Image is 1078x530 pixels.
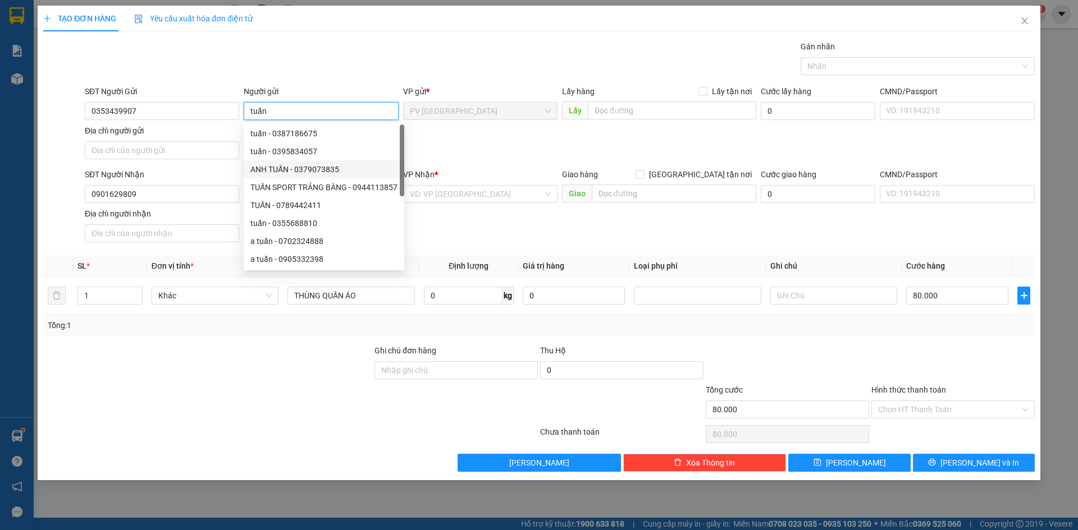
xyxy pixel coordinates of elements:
[374,361,538,379] input: Ghi chú đơn hàng
[1018,291,1029,300] span: plus
[105,27,469,42] li: [STREET_ADDRESS][PERSON_NAME]. [GEOGRAPHIC_DATA], Tỉnh [GEOGRAPHIC_DATA]
[410,103,551,119] span: PV Hòa Thành
[706,385,743,394] span: Tổng cước
[244,232,404,250] div: a tuấn - 0702324888
[244,250,404,268] div: a tuấn - 0905332398
[134,15,143,24] img: icon
[85,85,239,98] div: SĐT Người Gửi
[250,217,398,229] div: tuấn - 0355688810
[871,385,946,394] label: Hình thức thanh toán
[244,85,398,98] div: Người gửi
[403,170,435,179] span: VP Nhận
[629,255,765,277] th: Loại phụ phí
[588,102,756,119] input: Dọc đường
[85,168,239,181] div: SĐT Người Nhận
[562,185,592,202] span: Giao
[707,85,756,98] span: Lấy tận nơi
[770,287,897,305] input: Ghi Chú
[766,255,902,277] th: Ghi chú
[43,14,116,23] span: TẠO ĐƠN HÀNG
[539,426,705,445] div: Chưa thanh toán
[43,15,51,22] span: plus
[906,261,945,270] span: Cước hàng
[134,14,253,23] span: Yêu cầu xuất hóa đơn điện tử
[880,85,1034,98] div: CMND/Passport
[801,42,835,51] label: Gán nhãn
[250,127,398,140] div: tuấn - 0387186675
[761,87,811,96] label: Cước lấy hàng
[1017,287,1030,305] button: plus
[814,458,821,467] span: save
[105,42,469,56] li: Hotline: 1900 8153
[152,261,194,270] span: Đơn vị tính
[592,185,756,202] input: Dọc đường
[523,287,625,305] input: 0
[77,261,86,270] span: SL
[85,141,239,159] input: Địa chỉ của người gửi
[686,457,735,469] span: Xóa Thông tin
[523,261,564,270] span: Giá trị hàng
[158,287,272,304] span: Khác
[761,102,875,120] input: Cước lấy hàng
[85,224,239,242] input: Địa chỉ của người nhận
[928,458,936,467] span: printer
[913,454,1035,472] button: printer[PERSON_NAME] và In
[14,14,70,70] img: logo.jpg
[250,181,398,193] div: TUẤN SPORT TRẢNG BÀNG - 0944113857
[48,287,66,305] button: delete
[403,85,558,98] div: VP gửi
[250,235,398,247] div: a tuấn - 0702324888
[244,196,404,214] div: TUẤN - 0789442411
[48,319,416,331] div: Tổng: 1
[1020,16,1029,25] span: close
[250,163,398,176] div: ANH TUẤN - 0379073835
[562,102,588,119] span: Lấy
[761,185,875,203] input: Cước giao hàng
[562,170,598,179] span: Giao hàng
[449,261,488,270] span: Định lượng
[540,346,566,355] span: Thu Hộ
[1009,6,1040,37] button: Close
[244,214,404,232] div: tuấn - 0355688810
[244,160,404,178] div: ANH TUẤN - 0379073835
[940,457,1019,469] span: [PERSON_NAME] và In
[880,168,1034,181] div: CMND/Passport
[458,454,621,472] button: [PERSON_NAME]
[85,208,239,220] div: Địa chỉ người nhận
[645,168,756,181] span: [GEOGRAPHIC_DATA] tận nơi
[826,457,886,469] span: [PERSON_NAME]
[623,454,787,472] button: deleteXóa Thông tin
[14,81,167,119] b: GỬI : PV [GEOGRAPHIC_DATA]
[244,125,404,142] div: tuấn - 0387186675
[250,145,398,158] div: tuấn - 0395834057
[503,287,514,305] span: kg
[761,170,816,179] label: Cước giao hàng
[788,454,910,472] button: save[PERSON_NAME]
[250,199,398,211] div: TUẤN - 0789442411
[244,142,404,160] div: tuấn - 0395834057
[509,457,569,469] span: [PERSON_NAME]
[562,87,595,96] span: Lấy hàng
[250,253,398,265] div: a tuấn - 0905332398
[244,178,404,196] div: TUẤN SPORT TRẢNG BÀNG - 0944113857
[674,458,682,467] span: delete
[374,346,436,355] label: Ghi chú đơn hàng
[85,125,239,137] div: Địa chỉ người gửi
[287,287,414,305] input: VD: Bàn, Ghế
